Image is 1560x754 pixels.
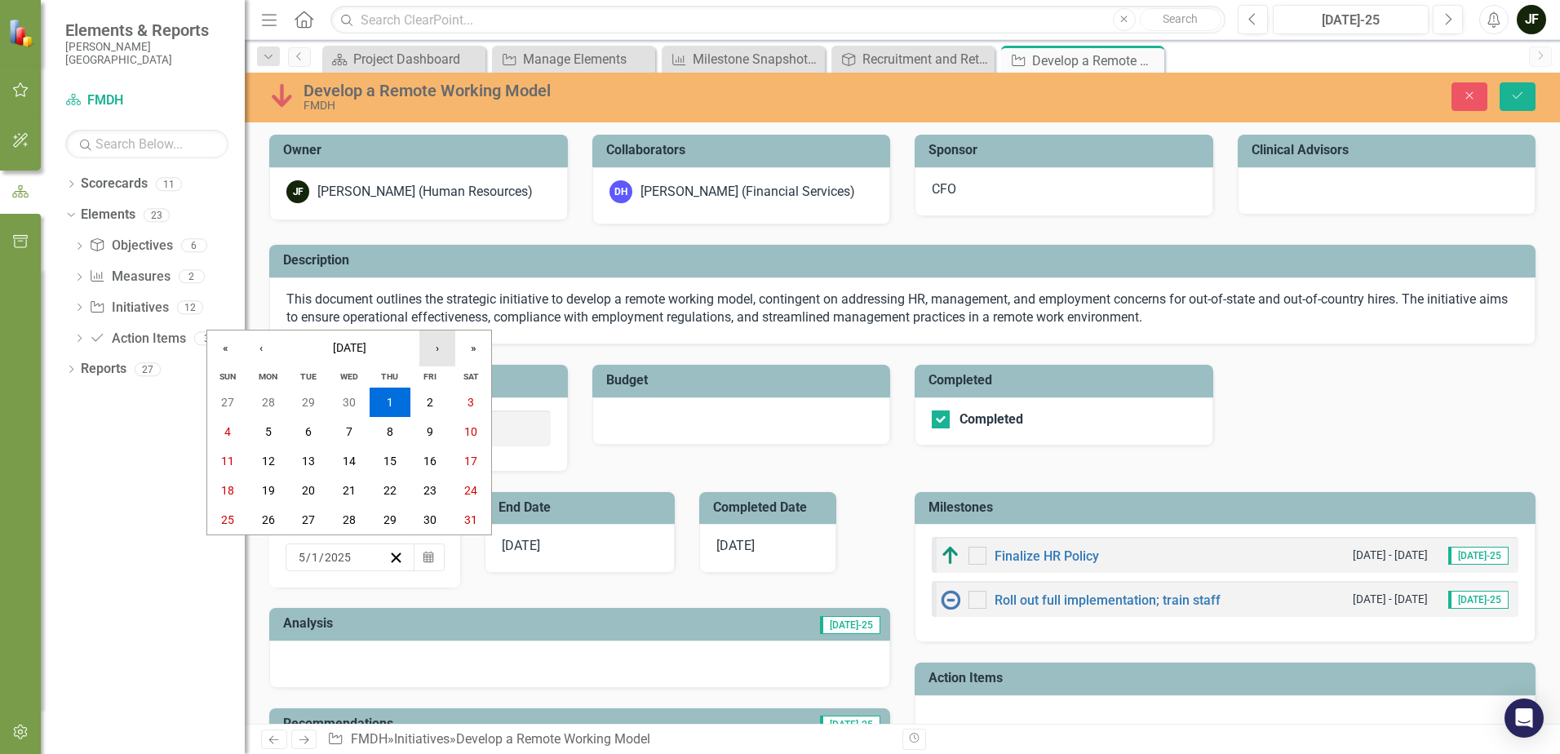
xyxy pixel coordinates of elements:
[713,500,828,515] h3: Completed Date
[304,82,979,100] div: Develop a Remote Working Model
[265,425,272,438] abbr: May 5, 2025
[65,130,228,158] input: Search Below...
[89,330,185,348] a: Action Items
[820,716,880,734] span: [DATE]-25
[329,476,370,505] button: May 21, 2025
[410,476,451,505] button: May 23, 2025
[259,371,277,382] abbr: Monday
[353,49,481,69] div: Project Dashboard
[410,505,451,534] button: May 30, 2025
[207,476,248,505] button: May 18, 2025
[288,388,329,417] button: April 29, 2025
[181,239,207,253] div: 6
[248,417,289,446] button: May 5, 2025
[1140,8,1221,31] button: Search
[343,455,356,468] abbr: May 14, 2025
[423,484,437,497] abbr: May 23, 2025
[995,592,1221,608] a: Roll out full implementation; train staff
[262,455,275,468] abbr: May 12, 2025
[262,513,275,526] abbr: May 26, 2025
[262,484,275,497] abbr: May 19, 2025
[288,417,329,446] button: May 6, 2025
[820,616,880,634] span: [DATE]-25
[383,455,397,468] abbr: May 15, 2025
[351,731,388,747] a: FMDH
[499,500,667,515] h3: End Date
[463,371,479,382] abbr: Saturday
[456,731,650,747] div: Develop a Remote Working Model
[450,505,491,534] button: May 31, 2025
[941,546,960,565] img: Above Target
[144,208,170,222] div: 23
[496,49,651,69] a: Manage Elements
[423,371,437,382] abbr: Friday
[300,371,317,382] abbr: Tuesday
[427,396,433,409] abbr: May 2, 2025
[419,330,455,366] button: ›
[81,360,126,379] a: Reports
[343,396,356,409] abbr: April 30, 2025
[464,425,477,438] abbr: May 10, 2025
[304,100,979,112] div: FMDH
[1163,12,1198,25] span: Search
[464,455,477,468] abbr: May 17, 2025
[370,446,410,476] button: May 15, 2025
[283,143,560,157] h3: Owner
[370,417,410,446] button: May 8, 2025
[283,716,667,731] h3: Recommendations
[326,49,481,69] a: Project Dashboard
[89,299,168,317] a: Initiatives
[995,548,1099,564] a: Finalize HR Policy
[288,505,329,534] button: May 27, 2025
[340,371,358,382] abbr: Wednesday
[346,425,352,438] abbr: May 7, 2025
[640,183,855,202] div: [PERSON_NAME] (Financial Services)
[194,331,220,345] div: 3
[928,373,1205,388] h3: Completed
[330,6,1225,34] input: Search ClearPoint...
[862,49,991,69] div: Recruitment and Retention
[1448,547,1509,565] span: [DATE]-25
[606,373,883,388] h3: Budget
[455,330,491,366] button: »
[450,476,491,505] button: May 24, 2025
[468,396,474,409] abbr: May 3, 2025
[383,513,397,526] abbr: May 29, 2025
[693,49,821,69] div: Milestone Snapshot - All Milestones
[387,396,393,409] abbr: May 1, 2025
[179,270,205,284] div: 2
[65,40,228,67] small: [PERSON_NAME][GEOGRAPHIC_DATA]
[135,362,161,376] div: 27
[305,425,312,438] abbr: May 6, 2025
[1273,5,1429,34] button: [DATE]-25
[302,455,315,468] abbr: May 13, 2025
[327,730,890,749] div: » »
[262,396,275,409] abbr: April 28, 2025
[609,180,632,203] div: DH
[288,476,329,505] button: May 20, 2025
[666,49,821,69] a: Milestone Snapshot - All Milestones
[279,330,419,366] button: [DATE]
[502,538,540,553] span: [DATE]
[207,446,248,476] button: May 11, 2025
[248,388,289,417] button: April 28, 2025
[835,49,991,69] a: Recruitment and Retention
[248,446,289,476] button: May 12, 2025
[65,91,228,110] a: FMDH
[1517,5,1546,34] div: JF
[370,476,410,505] button: May 22, 2025
[286,291,1518,328] p: This document outlines the strategic initiative to develop a remote working model, contingent on ...
[932,181,956,197] span: CFO
[928,500,1527,515] h3: Milestones
[423,513,437,526] abbr: May 30, 2025
[81,175,148,193] a: Scorecards
[464,513,477,526] abbr: May 31, 2025
[81,206,135,224] a: Elements
[387,425,393,438] abbr: May 8, 2025
[329,417,370,446] button: May 7, 2025
[343,484,356,497] abbr: May 21, 2025
[928,143,1205,157] h3: Sponsor
[423,455,437,468] abbr: May 16, 2025
[394,731,450,747] a: Initiatives
[288,446,329,476] button: May 13, 2025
